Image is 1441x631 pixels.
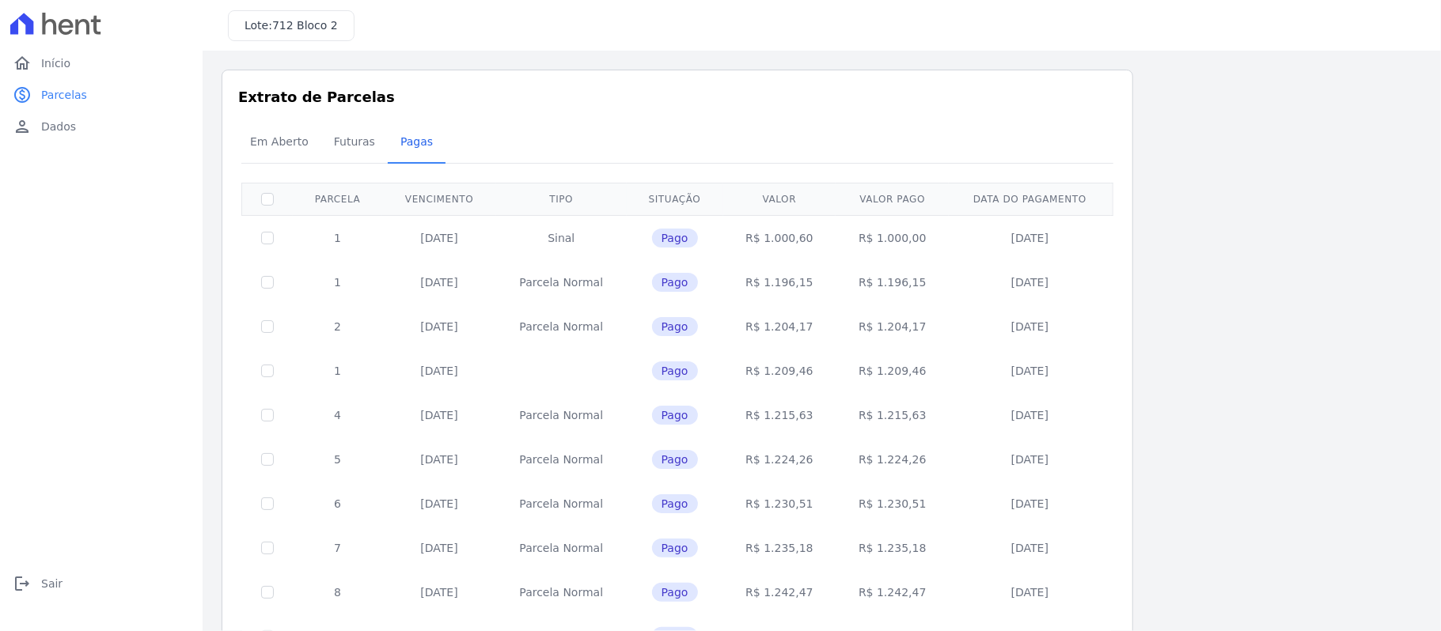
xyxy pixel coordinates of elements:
[652,361,698,380] span: Pago
[723,437,836,482] td: R$ 1.224,26
[293,482,382,526] td: 6
[13,574,32,593] i: logout
[6,47,196,79] a: homeInício
[496,393,627,437] td: Parcela Normal
[261,232,274,244] input: Só é possível selecionar pagamentos em aberto
[496,304,627,349] td: Parcela Normal
[836,482,949,526] td: R$ 1.230,51
[321,123,388,164] a: Futuras
[237,123,321,164] a: Em Aberto
[723,260,836,304] td: R$ 1.196,15
[836,526,949,570] td: R$ 1.235,18
[836,260,949,304] td: R$ 1.196,15
[324,126,385,157] span: Futuras
[723,183,836,215] th: Valor
[723,393,836,437] td: R$ 1.215,63
[723,304,836,349] td: R$ 1.204,17
[293,393,382,437] td: 4
[652,317,698,336] span: Pago
[382,393,496,437] td: [DATE]
[13,117,32,136] i: person
[496,215,627,260] td: Sinal
[836,349,949,393] td: R$ 1.209,46
[723,349,836,393] td: R$ 1.209,46
[293,215,382,260] td: 1
[496,526,627,570] td: Parcela Normal
[652,494,698,513] span: Pago
[293,260,382,304] td: 1
[41,119,76,134] span: Dados
[13,85,32,104] i: paid
[382,526,496,570] td: [DATE]
[496,482,627,526] td: Parcela Normal
[293,304,382,349] td: 2
[496,437,627,482] td: Parcela Normal
[245,17,338,34] h3: Lote:
[261,453,274,466] input: Só é possível selecionar pagamentos em aberto
[261,497,274,510] input: Só é possível selecionar pagamentos em aberto
[652,583,698,602] span: Pago
[293,570,382,614] td: 8
[241,126,318,157] span: Em Aberto
[949,437,1111,482] td: [DATE]
[41,87,87,103] span: Parcelas
[949,570,1111,614] td: [DATE]
[293,183,382,215] th: Parcela
[836,215,949,260] td: R$ 1.000,00
[6,568,196,599] a: logoutSair
[261,365,274,377] input: Só é possível selecionar pagamentos em aberto
[382,215,496,260] td: [DATE]
[382,570,496,614] td: [DATE]
[272,19,338,32] span: 712 Bloco 2
[382,183,496,215] th: Vencimento
[949,526,1111,570] td: [DATE]
[836,570,949,614] td: R$ 1.242,47
[382,482,496,526] td: [DATE]
[836,304,949,349] td: R$ 1.204,17
[238,86,1117,108] h3: Extrato de Parcelas
[652,273,698,292] span: Pago
[293,526,382,570] td: 7
[261,542,274,554] input: Só é possível selecionar pagamentos em aberto
[6,79,196,111] a: paidParcelas
[382,304,496,349] td: [DATE]
[949,393,1111,437] td: [DATE]
[13,54,32,73] i: home
[627,183,723,215] th: Situação
[293,349,382,393] td: 1
[652,538,698,557] span: Pago
[652,229,698,247] span: Pago
[496,183,627,215] th: Tipo
[836,393,949,437] td: R$ 1.215,63
[496,570,627,614] td: Parcela Normal
[949,260,1111,304] td: [DATE]
[652,450,698,469] span: Pago
[382,260,496,304] td: [DATE]
[836,183,949,215] th: Valor pago
[723,482,836,526] td: R$ 1.230,51
[949,215,1111,260] td: [DATE]
[41,55,70,71] span: Início
[949,482,1111,526] td: [DATE]
[496,260,627,304] td: Parcela Normal
[949,304,1111,349] td: [DATE]
[652,406,698,425] span: Pago
[382,437,496,482] td: [DATE]
[261,320,274,333] input: Só é possível selecionar pagamentos em aberto
[382,349,496,393] td: [DATE]
[391,126,442,157] span: Pagas
[261,586,274,599] input: Só é possível selecionar pagamentos em aberto
[6,111,196,142] a: personDados
[293,437,382,482] td: 5
[261,276,274,289] input: Só é possível selecionar pagamentos em aberto
[388,123,446,164] a: Pagas
[836,437,949,482] td: R$ 1.224,26
[723,570,836,614] td: R$ 1.242,47
[41,576,63,591] span: Sair
[723,526,836,570] td: R$ 1.235,18
[949,183,1111,215] th: Data do pagamento
[949,349,1111,393] td: [DATE]
[723,215,836,260] td: R$ 1.000,60
[261,409,274,421] input: Só é possível selecionar pagamentos em aberto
